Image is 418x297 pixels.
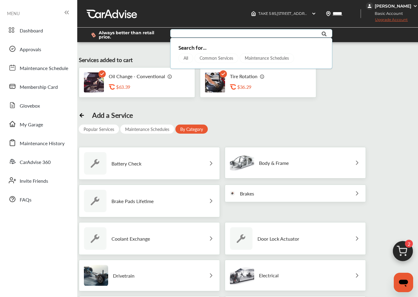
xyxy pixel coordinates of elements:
[79,125,119,134] div: Popular Services
[353,235,361,242] img: left_arrow_icon.0f472efe.svg
[84,152,107,175] img: default_wrench_icon.d1a43860.svg
[84,72,104,92] img: oil-change-thumb.jpg
[230,265,254,286] img: electrical.svg
[251,11,256,16] img: header-home-logo.8d720a4f.svg
[168,74,172,79] img: info_icon_vector.svg
[84,227,107,250] img: default_wrench_icon.d1a43860.svg
[5,41,71,57] a: Approvals
[353,159,361,166] img: left_arrow_icon.0f472efe.svg
[111,161,141,166] p: Battery Check
[394,273,413,292] iframe: Button to launch messaging window
[207,160,215,167] img: left_arrow_icon.0f472efe.svg
[20,121,43,129] span: My Garage
[240,53,294,63] a: Maintenance Schedules
[120,125,174,134] div: Maintenance Schedules
[20,27,43,35] span: Dashboard
[179,53,194,63] a: All
[5,116,71,132] a: My Garage
[113,273,134,279] p: Drivetrain
[311,11,316,16] img: header-down-arrow.9dd2ce7d.svg
[20,46,41,54] span: Approvals
[367,10,407,17] span: Basic Account
[259,160,289,166] p: Body & Frame
[84,190,107,212] img: default_wrench_icon.d1a43860.svg
[84,265,108,286] img: drivetrain.svg
[260,74,265,79] img: info_icon_vector.svg
[5,191,71,207] a: FAQs
[109,73,165,79] p: Oil Change - Conventional
[20,83,58,91] span: Membership Card
[99,31,161,39] span: Always better than retail price.
[116,84,177,90] div: $63.39
[405,240,413,248] span: 2
[20,102,40,110] span: Glovebox
[5,135,71,151] a: Maintenance History
[326,11,331,16] img: location_vector.a44bc228.svg
[230,227,253,250] img: default_wrench_icon.d1a43860.svg
[5,78,71,94] a: Membership Card
[230,73,257,79] p: Tire Rotation
[207,197,215,205] img: left_arrow_icon.0f472efe.svg
[240,191,254,196] p: Brakes
[5,60,71,75] a: Maintenance Schedule
[237,84,298,90] div: $36.29
[375,3,411,9] div: [PERSON_NAME]
[5,172,71,188] a: Invite Friends
[353,190,361,197] img: left_arrow_icon.0f472efe.svg
[92,111,133,119] div: Add a Service
[179,44,324,50] div: Search for...
[7,11,20,16] span: MENU
[366,17,408,25] span: Upgrade Account
[5,154,71,169] a: CarAdvise 360
[366,2,373,10] img: jVpblrzwTbfkPYzPPzSLxeg0AAAAASUVORK5CYII=
[207,272,215,279] img: left_arrow_icon.0f472efe.svg
[175,125,208,134] div: By Category
[353,272,361,279] img: left_arrow_icon.0f472efe.svg
[258,11,403,16] span: TAKE 5 85 , [STREET_ADDRESS] [GEOGRAPHIC_DATA] , [GEOGRAPHIC_DATA] 77057
[79,56,133,64] div: Services added to cart
[195,53,239,63] a: Common Services
[111,236,150,242] p: Coolant Exchange
[20,177,48,185] span: Invite Friends
[207,235,215,242] img: left_arrow_icon.0f472efe.svg
[257,236,299,242] p: Door Lock Actuator
[230,152,254,173] img: body&frame.svg
[20,159,51,166] span: CarAdvise 360
[111,198,154,204] p: Brake Pads Lifetime
[5,22,71,38] a: Dashboard
[20,65,68,72] span: Maintenance Schedule
[91,32,96,38] img: dollor_label_vector.a70140d1.svg
[20,140,65,148] span: Maintenance History
[413,4,418,8] img: WGsFRI8htEPBVLJbROoPRyZpYNWhNONpIPPETTm6eUC0GeLEiAAAAAElFTkSuQmCC
[388,238,417,267] img: cart_icon.3d0951e8.svg
[20,196,32,204] span: FAQs
[205,72,225,92] img: tire-rotation-thumb.jpg
[230,191,235,196] img: brakes.svg
[5,97,71,113] a: Glovebox
[259,272,279,278] p: Electrical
